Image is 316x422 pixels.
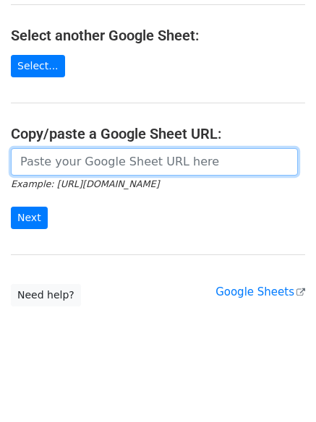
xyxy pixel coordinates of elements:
iframe: Chat Widget [244,353,316,422]
h4: Copy/paste a Google Sheet URL: [11,125,305,142]
input: Next [11,207,48,229]
h4: Select another Google Sheet: [11,27,305,44]
input: Paste your Google Sheet URL here [11,148,298,176]
a: Google Sheets [215,285,305,298]
a: Need help? [11,284,81,306]
small: Example: [URL][DOMAIN_NAME] [11,178,159,189]
a: Select... [11,55,65,77]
